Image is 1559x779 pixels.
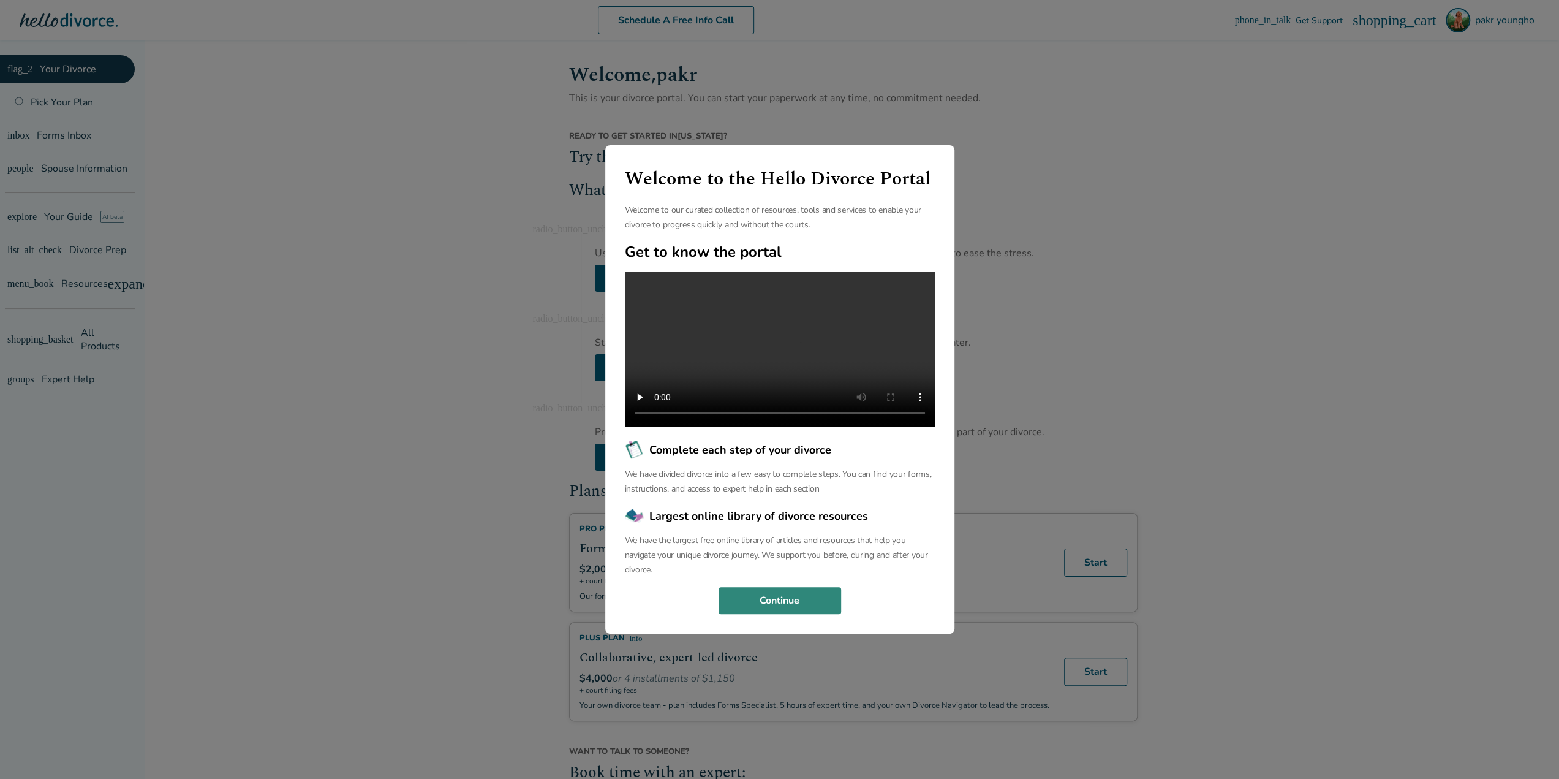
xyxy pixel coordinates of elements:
[1498,720,1559,779] div: 채팅 위젯
[649,442,831,458] span: Complete each step of your divorce
[625,203,935,232] p: Welcome to our curated collection of resources, tools and services to enable your divorce to prog...
[625,467,935,496] p: We have divided divorce into a few easy to complete steps. You can find your forms, instructions,...
[625,242,935,262] h2: Get to know the portal
[719,587,841,614] button: Continue
[625,440,644,460] img: Complete each step of your divorce
[625,506,644,526] img: Largest online library of divorce resources
[649,508,868,524] span: Largest online library of divorce resources
[625,533,935,577] p: We have the largest free online library of articles and resources that help you navigate your uni...
[1498,720,1559,779] iframe: Chat Widget
[625,165,935,193] h1: Welcome to the Hello Divorce Portal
